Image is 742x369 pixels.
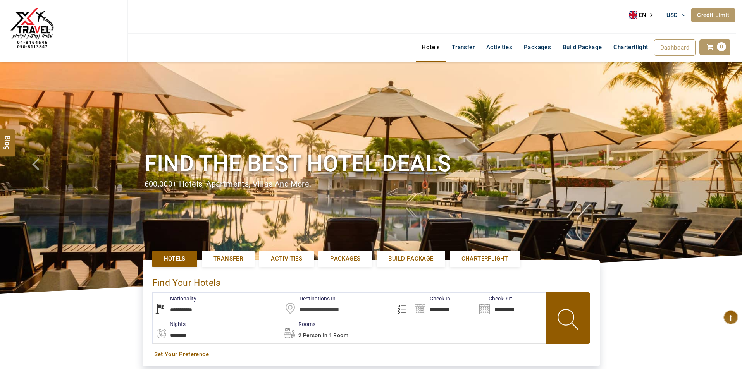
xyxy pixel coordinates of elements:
[608,39,654,55] a: Charterflight
[3,135,13,142] span: Blog
[152,251,197,267] a: Hotels
[557,39,608,55] a: Build Package
[477,293,542,318] input: Search
[477,295,512,302] label: CheckOut
[717,42,726,51] span: 0
[298,332,348,338] span: 2 Person in 1 Room
[660,44,690,51] span: Dashboard
[412,293,477,318] input: Search
[691,8,735,22] a: Credit Limit
[271,255,302,263] span: Activities
[412,295,450,302] label: Check In
[416,39,446,55] a: Hotels
[613,44,648,51] span: Charterflight
[213,255,243,263] span: Transfer
[446,39,480,55] a: Transfer
[154,350,588,359] a: Set Your Preference
[330,255,360,263] span: Packages
[282,295,336,302] label: Destinations In
[480,39,518,55] a: Activities
[164,255,186,263] span: Hotels
[629,9,658,21] a: EN
[153,295,196,302] label: Nationality
[461,255,508,263] span: Charterflight
[145,178,598,190] div: 600,000+ hotels, apartments, villas and more.
[699,39,730,55] a: 0
[259,251,314,267] a: Activities
[388,255,433,263] span: Build Package
[145,149,598,178] h1: Find the best hotel deals
[318,251,372,267] a: Packages
[152,320,186,328] label: nights
[629,9,658,21] div: Language
[152,269,590,292] div: Find Your Hotels
[666,12,678,19] span: USD
[281,320,315,328] label: Rooms
[450,251,520,267] a: Charterflight
[6,3,58,56] img: The Royal Line Holidays
[629,9,658,21] aside: Language selected: English
[518,39,557,55] a: Packages
[202,251,255,267] a: Transfer
[377,251,445,267] a: Build Package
